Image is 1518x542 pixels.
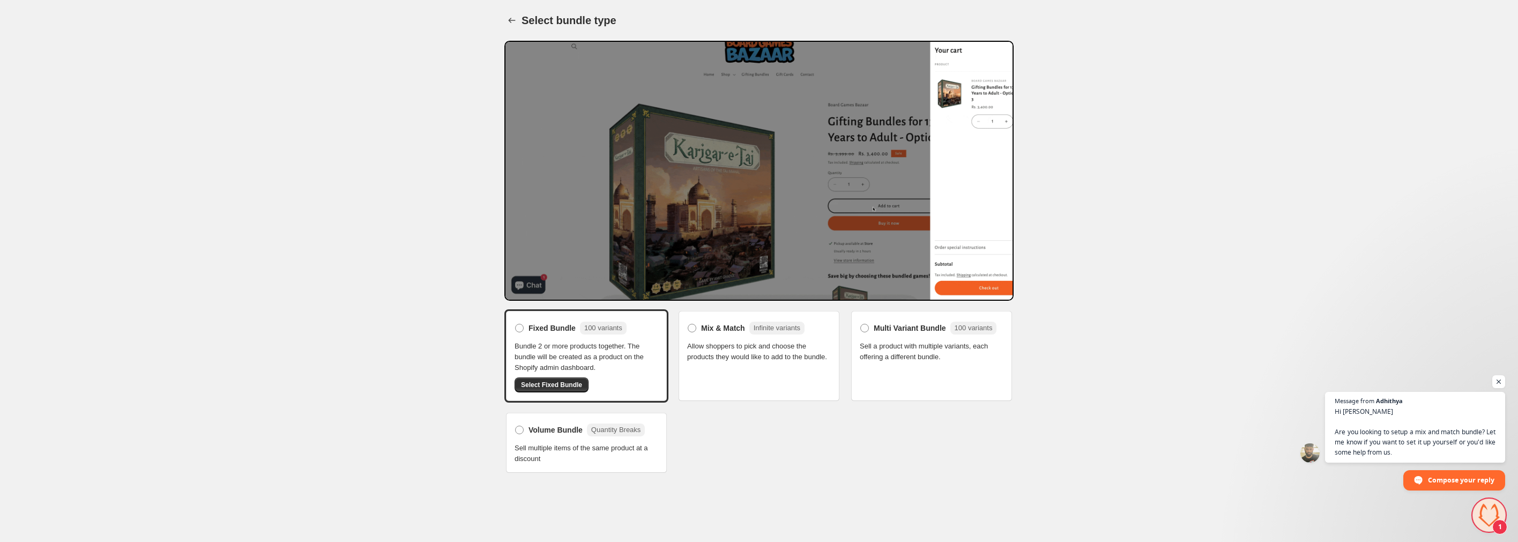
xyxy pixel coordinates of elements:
span: Hi [PERSON_NAME] Are you looking to setup a mix and match bundle? Let me know if you want to set ... [1335,406,1495,457]
span: Select Fixed Bundle [521,381,582,389]
h1: Select bundle type [522,14,616,27]
div: Open chat [1473,499,1505,531]
span: Compose your reply [1428,471,1494,489]
span: Sell multiple items of the same product at a discount [515,443,658,464]
span: Message from [1335,398,1374,404]
span: Sell a product with multiple variants, each offering a different bundle. [860,341,1003,362]
img: Bundle Preview [504,41,1014,301]
span: Mix & Match [701,323,745,333]
span: Allow shoppers to pick and choose the products they would like to add to the bundle. [687,341,831,362]
span: Multi Variant Bundle [874,323,946,333]
span: 100 variants [584,324,622,332]
button: Back [504,13,519,28]
span: 1 [1492,519,1507,534]
span: Volume Bundle [529,425,583,435]
button: Select Fixed Bundle [515,377,589,392]
span: Infinite variants [754,324,800,332]
span: Quantity Breaks [591,426,641,434]
span: Bundle 2 or more products together. The bundle will be created as a product on the Shopify admin ... [515,341,658,373]
span: Fixed Bundle [529,323,576,333]
span: Adhithya [1376,398,1403,404]
span: 100 variants [955,324,993,332]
